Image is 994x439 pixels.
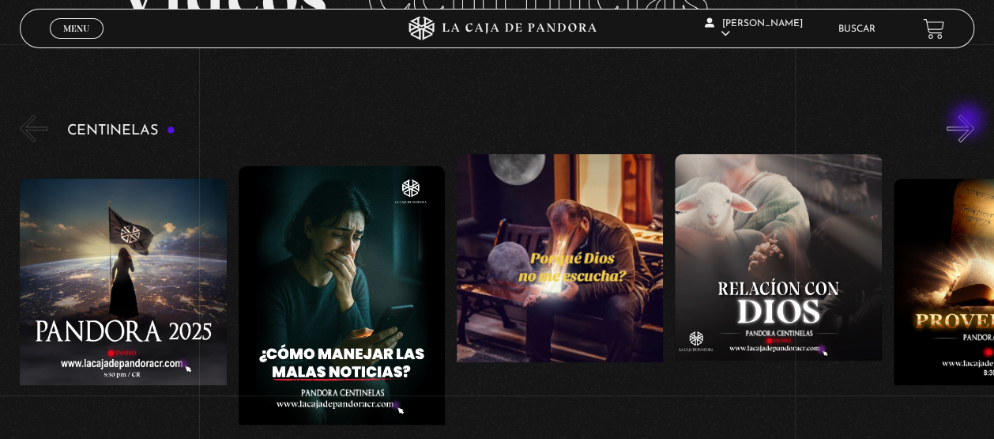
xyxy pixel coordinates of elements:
button: Next [947,115,974,142]
span: [PERSON_NAME] [704,19,802,39]
a: View your shopping cart [923,18,944,40]
span: Cerrar [58,37,96,48]
a: Buscar [838,25,875,34]
button: Previous [20,115,47,142]
h3: Centinelas [67,123,175,138]
span: Menu [63,24,89,33]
